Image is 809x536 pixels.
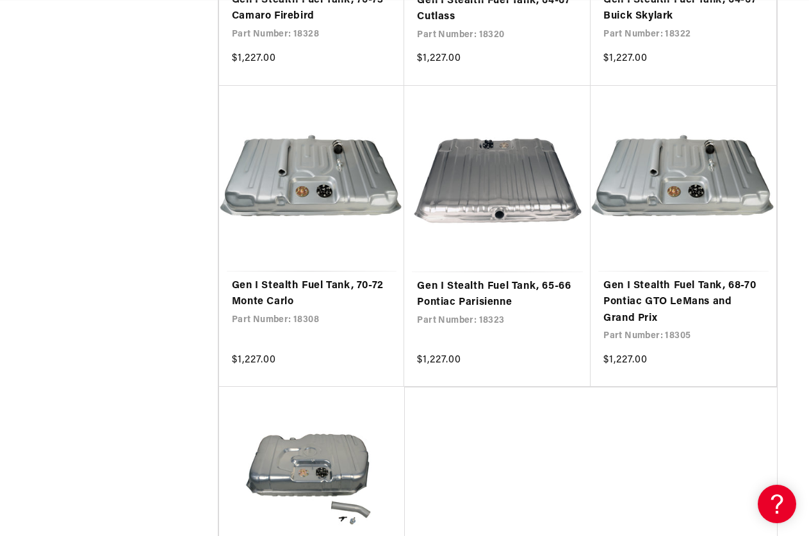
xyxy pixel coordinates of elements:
[232,278,392,311] a: Gen I Stealth Fuel Tank, 70-72 Monte Carlo
[417,279,578,311] a: Gen I Stealth Fuel Tank, 65-66 Pontiac Parisienne
[603,278,764,327] a: Gen I Stealth Fuel Tank, 68-70 Pontiac GTO LeMans and Grand Prix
